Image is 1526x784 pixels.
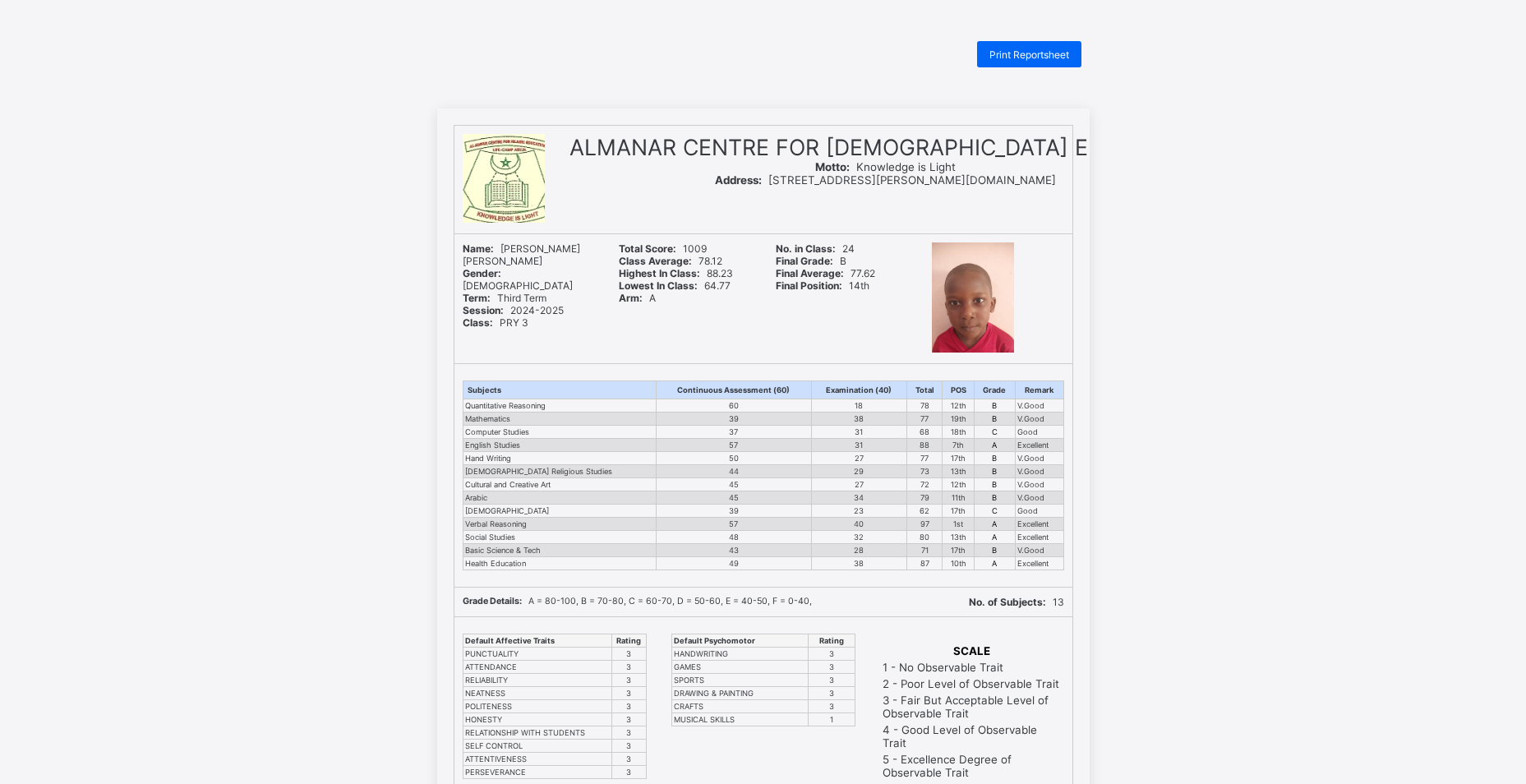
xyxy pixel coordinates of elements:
[611,661,646,674] td: 3
[907,544,943,557] td: 71
[907,557,943,570] td: 87
[809,687,855,700] td: 3
[463,413,656,426] td: Mathematics
[671,713,809,726] td: MUSICAL SKILLS
[656,381,811,399] th: Continuous Assessment (60)
[974,426,1015,439] td: C
[463,753,611,766] td: ATTENTIVENESS
[656,413,811,426] td: 39
[463,687,611,700] td: NEATNESS
[907,426,943,439] td: 68
[776,242,855,255] span: 24
[1015,531,1063,544] td: Excellent
[619,292,656,304] span: A
[969,596,1064,608] span: 13
[619,292,643,304] b: Arm:
[611,700,646,713] td: 3
[619,255,692,267] b: Class Average:
[611,648,646,661] td: 3
[463,661,611,674] td: ATTENDANCE
[619,267,733,279] span: 88.23
[943,491,974,505] td: 11th
[1015,399,1063,413] td: V.Good
[811,381,906,399] th: Examination (40)
[809,700,855,713] td: 3
[463,316,528,329] span: PRY 3
[907,465,943,478] td: 73
[656,399,811,413] td: 60
[974,531,1015,544] td: A
[671,634,809,648] th: Default Psychomotor
[943,518,974,531] td: 1st
[463,648,611,661] td: PUNCTUALITY
[569,134,1201,160] span: ALMANAR CENTRE FOR [DEMOGRAPHIC_DATA] EDUCATION
[611,740,646,753] td: 3
[463,292,491,304] b: Term:
[1015,518,1063,531] td: Excellent
[463,700,611,713] td: POLITENESS
[811,491,906,505] td: 34
[776,255,846,267] span: B
[715,173,762,187] b: Address:
[882,643,1063,658] th: SCALE
[656,439,811,452] td: 57
[943,439,974,452] td: 7th
[943,531,974,544] td: 13th
[974,381,1015,399] th: Grade
[907,518,943,531] td: 97
[943,478,974,491] td: 12th
[1015,557,1063,570] td: Excellent
[969,596,1046,608] b: No. of Subjects:
[943,399,974,413] td: 12th
[907,399,943,413] td: 78
[776,267,844,279] b: Final Average:
[907,505,943,518] td: 62
[907,413,943,426] td: 77
[943,426,974,439] td: 18th
[656,557,811,570] td: 49
[463,478,656,491] td: Cultural and Creative Art
[943,465,974,478] td: 13th
[1015,413,1063,426] td: V.Good
[811,544,906,557] td: 28
[811,478,906,491] td: 27
[463,713,611,726] td: HONESTY
[619,255,722,267] span: 78.12
[1015,452,1063,465] td: V.Good
[463,465,656,478] td: [DEMOGRAPHIC_DATA] Religious Studies
[1015,491,1063,505] td: V.Good
[882,752,1063,780] td: 5 - Excellence Degree of Observable Trait
[943,413,974,426] td: 19th
[463,304,504,316] b: Session:
[1015,465,1063,478] td: V.Good
[809,648,855,661] td: 3
[463,242,580,267] span: [PERSON_NAME] [PERSON_NAME]
[811,465,906,478] td: 29
[974,491,1015,505] td: B
[671,661,809,674] td: GAMES
[882,693,1063,721] td: 3 - Fair But Acceptable Level of Observable Trait
[811,439,906,452] td: 31
[463,491,656,505] td: Arabic
[463,740,611,753] td: SELF CONTROL
[811,518,906,531] td: 40
[776,267,875,279] span: 77.62
[656,478,811,491] td: 45
[671,648,809,661] td: HANDWRITING
[882,722,1063,750] td: 4 - Good Level of Observable Trait
[463,505,656,518] td: [DEMOGRAPHIC_DATA]
[811,531,906,544] td: 32
[974,452,1015,465] td: B
[463,399,656,413] td: Quantitative Reasoning
[463,439,656,452] td: English Studies
[811,452,906,465] td: 27
[619,279,731,292] span: 64.77
[1015,439,1063,452] td: Excellent
[882,676,1063,691] td: 2 - Poor Level of Observable Trait
[656,518,811,531] td: 57
[463,544,656,557] td: Basic Science & Tech
[974,399,1015,413] td: B
[1015,544,1063,557] td: V.Good
[463,381,656,399] th: Subjects
[611,634,646,648] th: Rating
